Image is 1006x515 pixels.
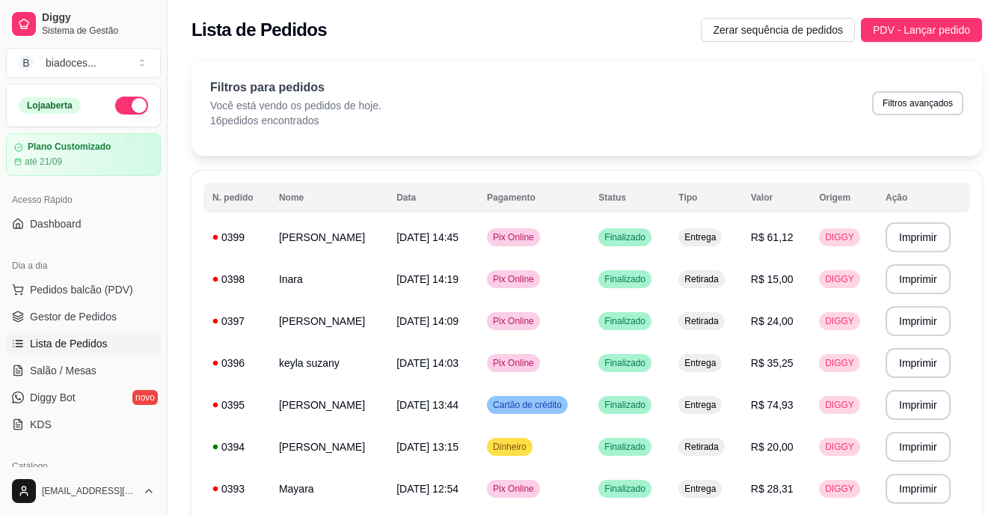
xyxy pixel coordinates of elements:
[6,188,161,212] div: Acesso Rápido
[822,483,857,495] span: DIGGY
[191,18,327,42] h2: Lista de Pedidos
[25,156,62,168] article: até 21/09
[490,357,537,369] span: Pix Online
[751,399,794,411] span: R$ 74,93
[210,79,381,97] p: Filtros para pedidos
[751,315,794,327] span: R$ 24,00
[822,357,857,369] span: DIGGY
[212,481,261,496] div: 0393
[601,441,648,453] span: Finalizado
[751,231,794,243] span: R$ 61,12
[212,356,261,371] div: 0396
[6,305,161,329] a: Gestor de Pedidos
[212,314,261,329] div: 0397
[601,315,648,327] span: Finalizado
[42,11,155,25] span: Diggy
[396,357,458,369] span: [DATE] 14:03
[822,231,857,243] span: DIGGY
[490,315,537,327] span: Pix Online
[601,357,648,369] span: Finalizado
[30,216,82,231] span: Dashboard
[478,183,589,213] th: Pagamento
[30,363,96,378] span: Salão / Mesas
[886,432,951,462] button: Imprimir
[751,273,794,285] span: R$ 15,00
[270,426,387,468] td: [PERSON_NAME]
[19,55,34,70] span: B
[490,399,565,411] span: Cartão de crédito
[6,473,161,509] button: [EMAIL_ADDRESS][DOMAIN_NAME]
[822,273,857,285] span: DIGGY
[681,273,721,285] span: Retirada
[873,22,970,38] span: PDV - Lançar pedido
[6,133,161,176] a: Plano Customizadoaté 21/09
[6,254,161,278] div: Dia a dia
[30,309,117,324] span: Gestor de Pedidos
[396,399,458,411] span: [DATE] 13:44
[270,468,387,510] td: Mayara
[270,384,387,426] td: [PERSON_NAME]
[396,273,458,285] span: [DATE] 14:19
[822,315,857,327] span: DIGGY
[601,483,648,495] span: Finalizado
[490,441,530,453] span: Dinheiro
[30,336,108,351] span: Lista de Pedidos
[6,278,161,302] button: Pedidos balcão (PDV)
[210,98,381,113] p: Você está vendo os pedidos de hoje.
[42,25,155,37] span: Sistema de Gestão
[6,386,161,409] a: Diggy Botnovo
[396,315,458,327] span: [DATE] 14:09
[886,306,951,336] button: Imprimir
[6,412,161,436] a: KDS
[872,91,963,115] button: Filtros avançados
[210,113,381,128] p: 16 pedidos encontrados
[490,231,537,243] span: Pix Online
[886,474,951,504] button: Imprimir
[877,183,970,213] th: Ação
[713,22,843,38] span: Zerar sequência de pedidos
[19,97,81,114] div: Loja aberta
[810,183,877,213] th: Origem
[681,483,719,495] span: Entrega
[6,212,161,236] a: Dashboard
[681,231,719,243] span: Entrega
[212,272,261,287] div: 0398
[601,399,648,411] span: Finalizado
[212,397,261,412] div: 0395
[589,183,669,213] th: Status
[490,273,537,285] span: Pix Online
[861,18,982,42] button: PDV - Lançar pedido
[681,399,719,411] span: Entrega
[396,483,458,495] span: [DATE] 12:54
[115,97,148,115] button: Alterar Status
[751,483,794,495] span: R$ 28,31
[42,485,137,497] span: [EMAIL_ADDRESS][DOMAIN_NAME]
[396,441,458,453] span: [DATE] 13:15
[822,399,857,411] span: DIGGY
[387,183,478,213] th: Data
[30,417,52,432] span: KDS
[886,222,951,252] button: Imprimir
[701,18,855,42] button: Zerar sequência de pedidos
[6,6,161,42] a: DiggySistema de Gestão
[681,315,721,327] span: Retirada
[270,342,387,384] td: keyla suzany
[270,216,387,258] td: [PERSON_NAME]
[886,348,951,378] button: Imprimir
[6,454,161,478] div: Catálogo
[270,300,387,342] td: [PERSON_NAME]
[601,231,648,243] span: Finalizado
[886,264,951,294] button: Imprimir
[270,183,387,213] th: Nome
[396,231,458,243] span: [DATE] 14:45
[490,483,537,495] span: Pix Online
[212,439,261,454] div: 0394
[212,230,261,245] div: 0399
[742,183,810,213] th: Valor
[6,332,161,356] a: Lista de Pedidos
[601,273,648,285] span: Finalizado
[30,390,76,405] span: Diggy Bot
[6,359,161,383] a: Salão / Mesas
[46,55,96,70] div: biadoces ...
[203,183,270,213] th: N. pedido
